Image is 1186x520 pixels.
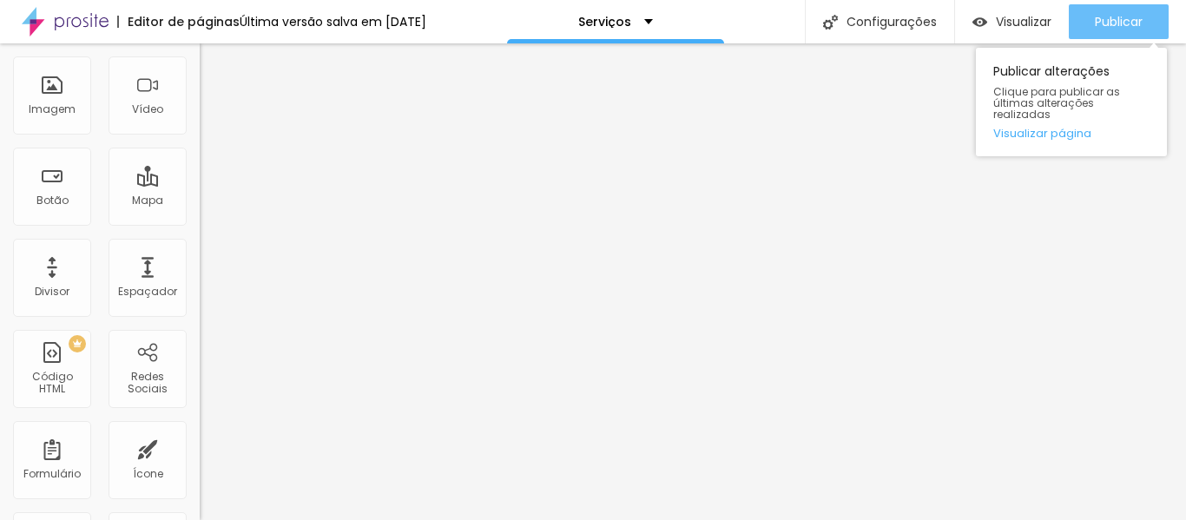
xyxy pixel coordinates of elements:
font: Código HTML [32,369,73,396]
font: Publicar [1095,13,1143,30]
iframe: Editor [200,43,1186,520]
font: Ícone [133,466,163,481]
button: Visualizar [955,4,1069,39]
a: Visualizar página [993,128,1150,139]
font: Publicar alterações [993,63,1110,80]
font: Configurações [847,13,937,30]
font: Divisor [35,284,69,299]
font: Visualizar página [993,125,1091,142]
font: Vídeo [132,102,163,116]
font: Formulário [23,466,81,481]
font: Editor de páginas [128,13,240,30]
font: Clique para publicar as últimas alterações realizadas [993,84,1120,122]
img: Ícone [823,15,838,30]
font: Imagem [29,102,76,116]
font: Redes Sociais [128,369,168,396]
font: Botão [36,193,69,207]
font: Visualizar [996,13,1051,30]
font: Última versão salva em [DATE] [240,13,426,30]
button: Publicar [1069,4,1169,39]
font: Espaçador [118,284,177,299]
font: Serviços [578,13,631,30]
font: Mapa [132,193,163,207]
img: view-1.svg [972,15,987,30]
